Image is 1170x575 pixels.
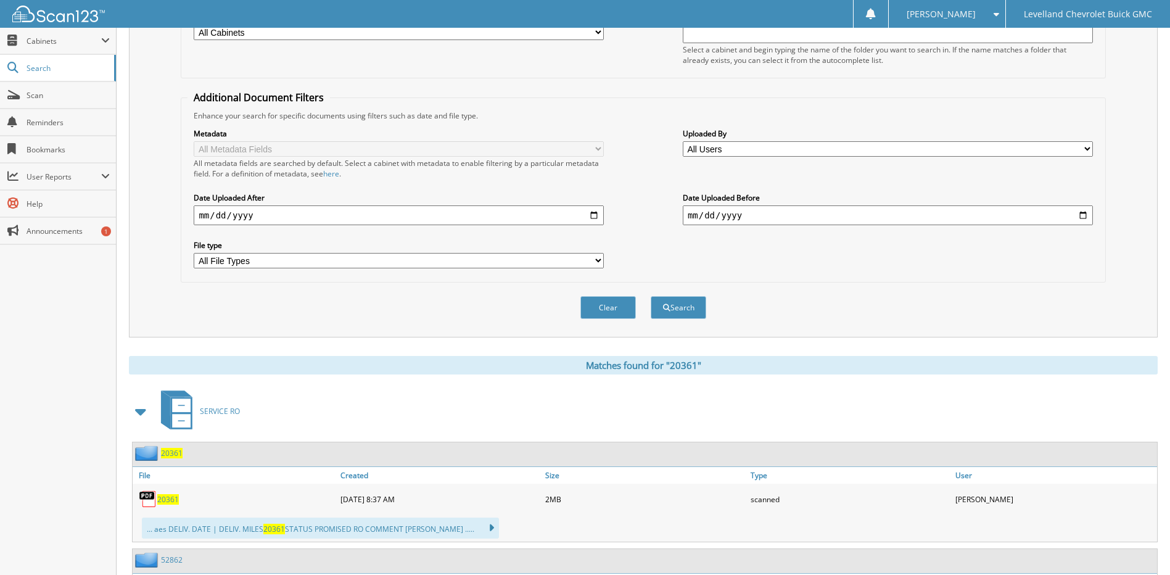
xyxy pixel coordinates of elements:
span: Search [27,63,108,73]
button: Clear [580,296,636,319]
img: PDF.png [139,490,157,508]
span: 20361 [263,524,285,534]
div: [DATE] 8:37 AM [337,487,542,511]
span: SERVICE RO [200,406,240,416]
a: Type [748,467,952,484]
span: [PERSON_NAME] [907,10,976,18]
input: start [194,205,604,225]
span: Help [27,199,110,209]
div: Matches found for "20361" [129,356,1158,374]
label: Uploaded By [683,128,1093,139]
img: scan123-logo-white.svg [12,6,105,22]
label: Date Uploaded Before [683,192,1093,203]
div: [PERSON_NAME] [952,487,1157,511]
div: All metadata fields are searched by default. Select a cabinet with metadata to enable filtering b... [194,158,604,179]
span: User Reports [27,172,101,182]
a: SERVICE RO [154,387,240,436]
div: scanned [748,487,952,511]
a: User [952,467,1157,484]
div: Select a cabinet and begin typing the name of the folder you want to search in. If the name match... [683,44,1093,65]
a: 52862 [161,555,183,565]
img: folder2.png [135,445,161,461]
div: 1 [101,226,111,236]
label: Metadata [194,128,604,139]
a: Size [542,467,747,484]
div: ... aes DELIV. DATE | DELIV. MILES STATUS PROMISED RO COMMENT [PERSON_NAME] ..... [142,518,499,539]
span: Announcements [27,226,110,236]
span: Levelland Chevrolet Buick GMC [1024,10,1152,18]
span: Scan [27,90,110,101]
input: end [683,205,1093,225]
span: Reminders [27,117,110,128]
a: File [133,467,337,484]
div: Enhance your search for specific documents using filters such as date and file type. [187,110,1098,121]
label: File type [194,240,604,250]
a: Created [337,467,542,484]
span: Bookmarks [27,144,110,155]
a: here [323,168,339,179]
label: Date Uploaded After [194,192,604,203]
span: Cabinets [27,36,101,46]
img: folder2.png [135,552,161,568]
legend: Additional Document Filters [187,91,330,104]
div: 2MB [542,487,747,511]
a: 20361 [157,494,179,505]
a: 20361 [161,448,183,458]
button: Search [651,296,706,319]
